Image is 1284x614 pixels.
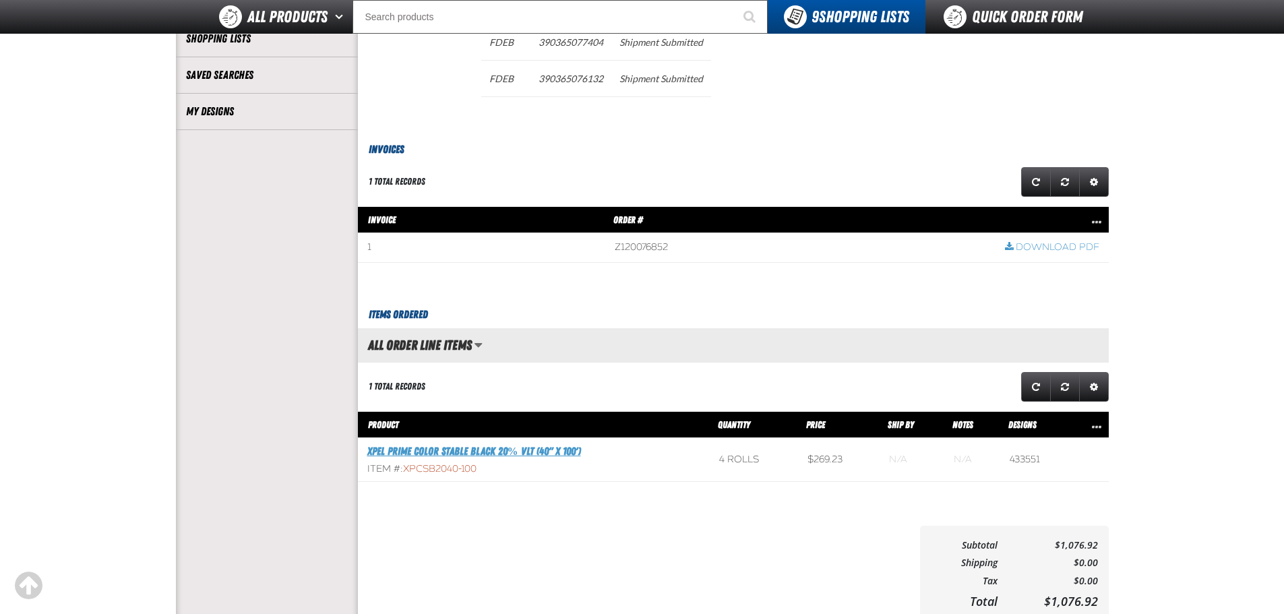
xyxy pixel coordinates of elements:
[998,536,1097,555] td: $1,076.92
[1021,372,1051,402] a: Refresh grid action
[530,24,611,60] td: 390365077404
[605,233,995,263] td: Z120076852
[1000,438,1075,482] td: 433551
[952,419,973,430] span: Notes
[13,571,43,601] div: Scroll to the top
[1008,419,1037,430] span: Designs
[530,60,611,96] td: 390365076132
[931,590,998,612] td: Total
[368,214,396,225] span: Invoice
[812,7,819,26] strong: 9
[611,60,711,96] td: Shipment Submitted
[367,445,581,458] a: XPEL PRIME Color Stable Black 20% VLT (40" x 100')
[358,338,472,352] h2: All Order Line Items
[611,24,711,60] td: Shipment Submitted
[798,438,880,482] td: $269.23
[998,554,1097,572] td: $0.00
[888,419,914,430] span: Ship By
[718,419,750,430] span: Quantity
[481,60,530,96] td: FDEB
[369,175,425,188] div: 1 total records
[1050,167,1080,197] a: Reset grid action
[474,334,483,357] button: Manage grid views. Current view is All Order Line Items
[710,438,799,482] td: 4 rolls
[481,24,530,60] td: FDEB
[247,5,328,29] span: All Products
[806,419,825,430] span: Price
[944,438,1000,482] td: Blank
[931,572,998,590] td: Tax
[1021,167,1051,197] a: Refresh grid action
[1050,372,1080,402] a: Reset grid action
[880,438,944,482] td: Blank
[1075,411,1109,438] th: Row actions
[931,554,998,572] td: Shipping
[1079,167,1109,197] a: Expand or Collapse Grid Settings
[1079,372,1109,402] a: Expand or Collapse Grid Settings
[186,31,348,47] a: Shopping Lists
[358,307,1109,323] h3: Items Ordered
[186,67,348,83] a: Saved Searches
[1044,593,1098,609] span: $1,076.92
[613,214,643,225] span: Order #
[368,419,398,430] span: Product
[1005,241,1099,254] a: Download PDF row action
[369,380,425,393] div: 1 total records
[998,572,1097,590] td: $0.00
[931,536,998,555] td: Subtotal
[996,206,1109,233] th: Row actions
[403,463,477,474] span: XPCSB2040-100
[812,7,909,26] span: Shopping Lists
[186,104,348,119] a: My Designs
[358,233,606,263] td: 1
[367,463,700,476] div: Item #:
[358,142,1109,158] h3: Invoices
